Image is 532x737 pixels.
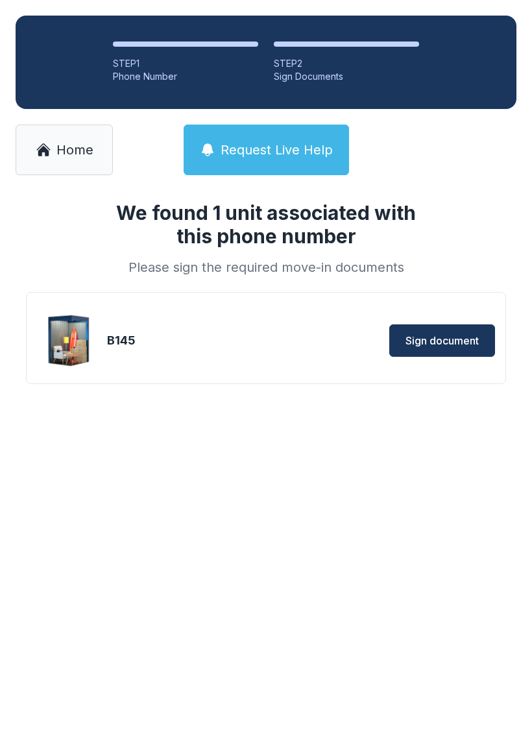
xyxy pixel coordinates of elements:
div: Please sign the required move-in documents [100,258,432,276]
span: Home [56,141,93,159]
div: Phone Number [113,70,258,83]
span: Sign document [405,333,479,348]
div: Sign Documents [274,70,419,83]
span: Request Live Help [221,141,333,159]
h1: We found 1 unit associated with this phone number [100,201,432,248]
div: STEP 1 [113,57,258,70]
div: STEP 2 [274,57,419,70]
div: B145 [107,332,263,350]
